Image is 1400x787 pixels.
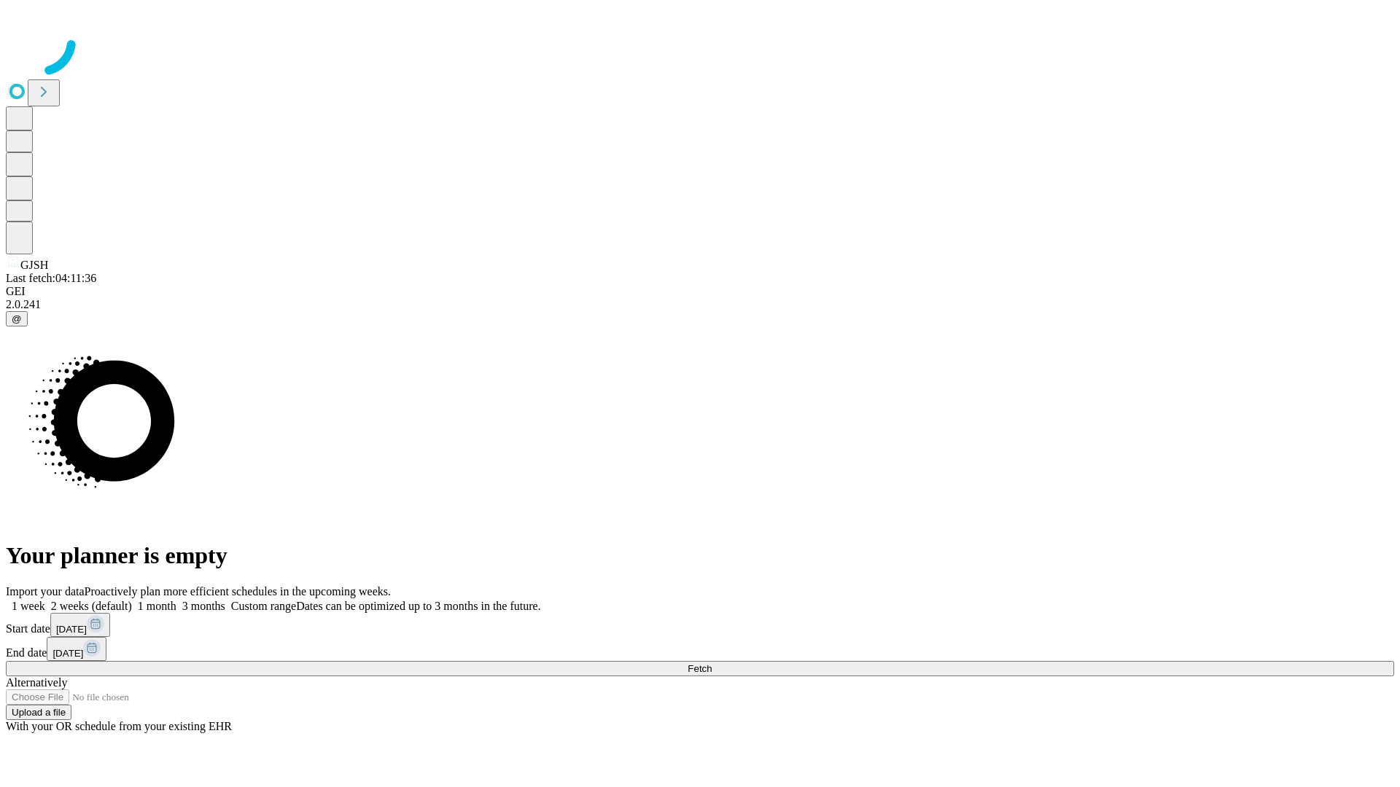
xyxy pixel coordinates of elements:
[56,624,87,635] span: [DATE]
[52,648,83,659] span: [DATE]
[296,600,540,612] span: Dates can be optimized up to 3 months in the future.
[12,313,22,324] span: @
[6,285,1394,298] div: GEI
[6,676,67,689] span: Alternatively
[6,272,96,284] span: Last fetch: 04:11:36
[6,298,1394,311] div: 2.0.241
[50,613,110,637] button: [DATE]
[47,637,106,661] button: [DATE]
[6,613,1394,637] div: Start date
[6,311,28,326] button: @
[138,600,176,612] span: 1 month
[6,585,85,598] span: Import your data
[6,720,232,732] span: With your OR schedule from your existing EHR
[688,663,712,674] span: Fetch
[231,600,296,612] span: Custom range
[12,600,45,612] span: 1 week
[51,600,132,612] span: 2 weeks (default)
[6,542,1394,569] h1: Your planner is empty
[6,661,1394,676] button: Fetch
[182,600,225,612] span: 3 months
[6,637,1394,661] div: End date
[6,705,71,720] button: Upload a file
[20,259,48,271] span: GJSH
[85,585,391,598] span: Proactively plan more efficient schedules in the upcoming weeks.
